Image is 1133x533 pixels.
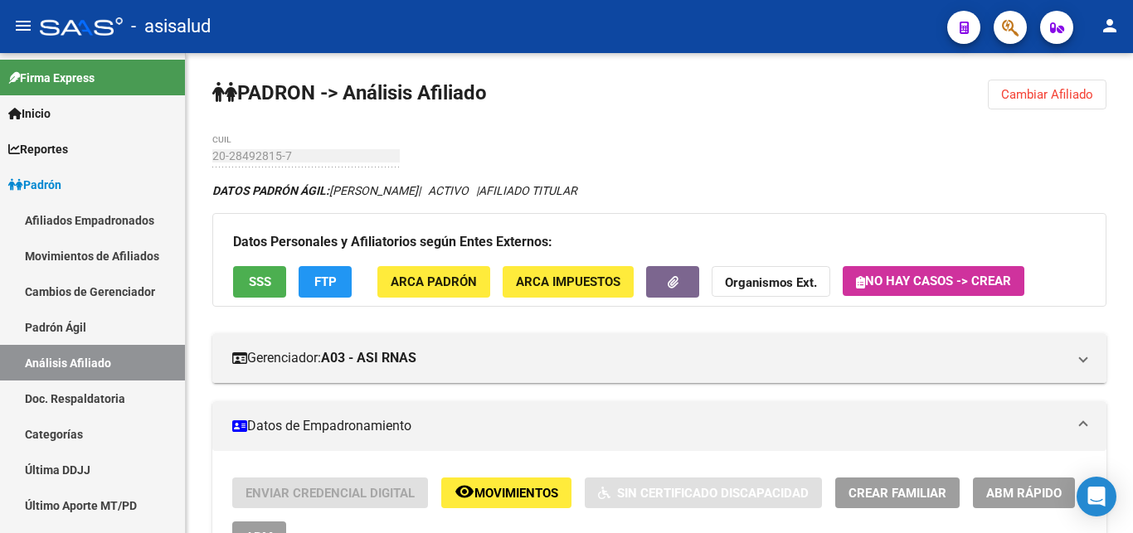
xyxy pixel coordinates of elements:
i: | ACTIVO | [212,184,577,197]
span: FTP [314,275,337,290]
mat-icon: remove_red_eye [455,482,474,502]
span: Inicio [8,104,51,123]
span: SSS [249,275,271,290]
button: Organismos Ext. [712,266,830,297]
button: FTP [299,266,352,297]
span: Crear Familiar [849,486,946,501]
button: Cambiar Afiliado [988,80,1106,109]
span: - asisalud [131,8,211,45]
h3: Datos Personales y Afiliatorios según Entes Externos: [233,230,1086,254]
span: ARCA Impuestos [516,275,620,290]
span: Sin Certificado Discapacidad [617,486,809,501]
mat-panel-title: Datos de Empadronamiento [232,417,1067,435]
button: ARCA Impuestos [503,266,634,297]
button: No hay casos -> Crear [843,266,1024,296]
mat-icon: person [1100,16,1120,36]
mat-expansion-panel-header: Gerenciador:A03 - ASI RNAS [212,333,1106,383]
span: No hay casos -> Crear [856,274,1011,288]
button: SSS [233,266,286,297]
mat-icon: menu [13,16,33,36]
mat-expansion-panel-header: Datos de Empadronamiento [212,401,1106,451]
mat-panel-title: Gerenciador: [232,349,1067,367]
button: Crear Familiar [835,477,960,508]
strong: PADRON -> Análisis Afiliado [212,81,487,104]
button: Sin Certificado Discapacidad [585,477,822,508]
div: Open Intercom Messenger [1077,477,1116,516]
button: ABM Rápido [973,477,1075,508]
button: Enviar Credencial Digital [232,477,428,508]
strong: A03 - ASI RNAS [321,349,416,367]
strong: Organismos Ext. [725,276,817,291]
span: Firma Express [8,69,95,87]
button: ARCA Padrón [377,266,490,297]
span: ARCA Padrón [391,275,477,290]
span: Movimientos [474,486,558,501]
span: AFILIADO TITULAR [479,184,577,197]
span: ABM Rápido [986,486,1062,501]
span: Reportes [8,140,68,158]
span: Cambiar Afiliado [1001,87,1093,102]
span: Enviar Credencial Digital [246,486,415,501]
span: Padrón [8,176,61,194]
button: Movimientos [441,477,571,508]
strong: DATOS PADRÓN ÁGIL: [212,184,329,197]
span: [PERSON_NAME] [212,184,418,197]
